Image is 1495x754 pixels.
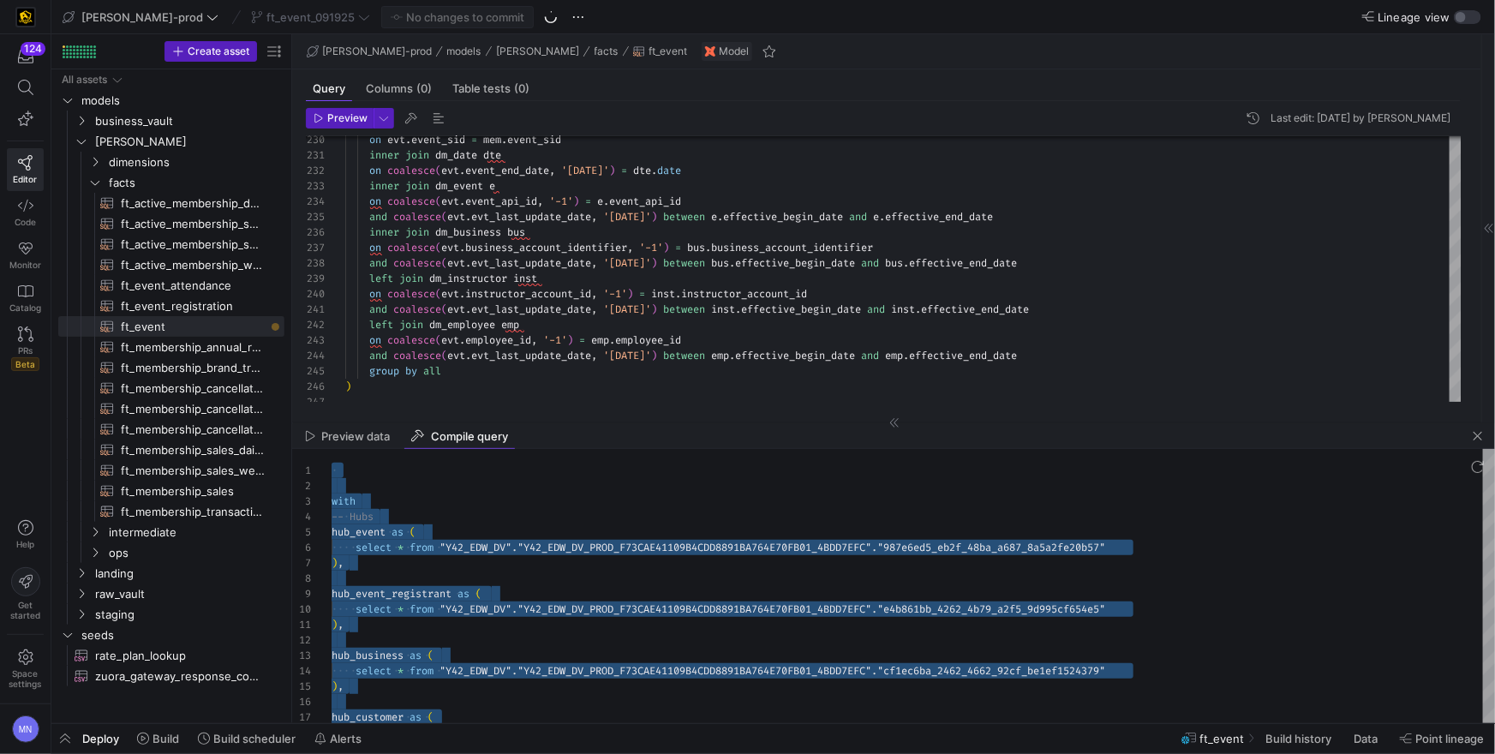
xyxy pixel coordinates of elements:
[393,302,441,316] span: coalesce
[590,41,623,62] button: facts
[405,364,417,378] span: by
[7,642,44,697] a: Spacesettings
[387,287,435,301] span: coalesce
[651,302,657,316] span: )
[885,210,993,224] span: effective_end_date
[651,210,657,224] span: )
[58,254,284,275] div: Press SPACE to select this row.
[651,164,657,177] span: .
[651,287,675,301] span: inst
[603,349,651,362] span: '[DATE]'
[327,112,368,124] span: Preview
[369,302,387,316] span: and
[471,302,591,316] span: evt_last_update_date
[496,45,579,57] span: [PERSON_NAME]
[369,256,387,270] span: and
[711,210,717,224] span: e
[369,179,399,193] span: inner
[459,241,465,254] span: .
[58,398,284,419] a: ft_membership_cancellations_weekly_forecast​​​​​​​​​​
[121,255,265,275] span: ft_active_membership_weekly_forecast​​​​​​​​​​
[369,164,381,177] span: on
[459,194,465,208] span: .
[879,210,885,224] span: .
[188,45,249,57] span: Create asset
[567,333,573,347] span: )
[441,287,459,301] span: evt
[306,363,325,379] div: 245
[58,419,284,440] a: ft_membership_cancellations​​​​​​​​​​
[58,152,284,172] div: Press SPACE to select this row.
[921,302,1029,316] span: effective_end_date
[711,241,873,254] span: business_account_identifier
[399,318,423,332] span: join
[1271,112,1450,124] div: Last edit: [DATE] by [PERSON_NAME]
[7,512,44,557] button: Help
[459,287,465,301] span: .
[121,461,265,481] span: ft_membership_sales_weekly_forecast​​​​​​​​​​
[591,302,597,316] span: ,
[435,225,501,239] span: dm_business
[579,333,585,347] span: =
[58,193,284,213] div: Press SPACE to select this row.
[591,333,609,347] span: emp
[849,210,867,224] span: and
[629,41,691,62] button: ft_event
[903,349,909,362] span: .
[387,164,435,177] span: coalesce
[603,287,627,301] span: '-1'
[121,420,265,440] span: ft_membership_cancellations​​​​​​​​​​
[507,225,525,239] span: bus
[405,148,429,162] span: join
[14,174,38,184] span: Editor
[609,164,615,177] span: )
[452,83,529,94] span: Table tests
[58,357,284,378] div: Press SPACE to select this row.
[723,210,843,224] span: effective_begin_date
[435,179,483,193] span: dm_event
[302,41,436,62] button: [PERSON_NAME]-prod
[129,724,187,753] button: Build
[663,256,705,270] span: between
[121,502,265,522] span: ft_membership_transaction​​​​​​​​​​
[9,302,41,313] span: Catalog
[121,194,265,213] span: ft_active_membership_daily_forecast​​​​​​​​​​
[121,379,265,398] span: ft_membership_cancellations_daily_forecast​​​​​​​​​​
[58,213,284,234] div: Press SPACE to select this row.
[95,132,282,152] span: [PERSON_NAME]
[58,337,284,357] a: ft_membership_annual_retention​​​​​​​​​​
[18,345,33,356] span: PRs
[213,732,296,745] span: Build scheduler
[1378,10,1450,24] span: Lineage view
[441,302,447,316] span: (
[909,256,1017,270] span: effective_end_date
[15,217,36,227] span: Code
[21,42,45,56] div: 124
[711,256,729,270] span: bus
[58,440,284,460] a: ft_membership_sales_daily_forecast​​​​​​​​​​
[627,287,633,301] span: )
[121,214,265,234] span: ft_active_membership_snapshot_detail​​​​​​​​​​
[393,349,441,362] span: coalesce
[609,194,681,208] span: event_api_id
[615,333,681,347] span: employee_id
[369,210,387,224] span: and
[306,178,325,194] div: 233
[891,302,915,316] span: inst
[429,318,495,332] span: dm_employee
[1265,732,1331,745] span: Build history
[369,287,381,301] span: on
[121,317,265,337] span: ft_event​​​​​​​​​​
[121,399,265,419] span: ft_membership_cancellations_weekly_forecast​​​​​​​​​​
[58,275,284,296] div: Press SPACE to select this row.
[903,256,909,270] span: .
[306,224,325,240] div: 236
[7,234,44,277] a: Monitor
[7,148,44,191] a: Editor
[121,276,265,296] span: ft_event_attendance​​​​​​​​​​
[867,302,885,316] span: and
[58,357,284,378] a: ft_membership_brand_transfer​​​​​​​​​​
[705,46,715,57] img: undefined
[416,83,432,94] span: (0)
[609,333,615,347] span: .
